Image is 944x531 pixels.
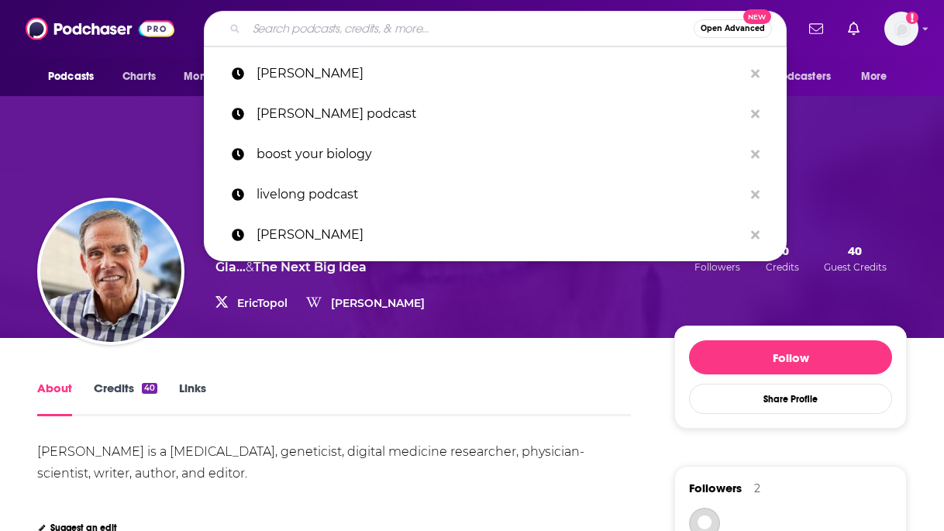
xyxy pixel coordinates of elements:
svg: Add a profile image [906,12,918,24]
input: Search podcasts, credits, & more... [246,16,694,41]
span: Guest Credits [824,261,887,273]
a: Show notifications dropdown [842,16,866,42]
a: [PERSON_NAME] [204,53,787,94]
span: Open Advanced [701,25,765,33]
button: 40Guest Credits [819,243,891,274]
a: livelong podcast [204,174,787,215]
a: Credits40 [94,381,157,416]
a: [PERSON_NAME] [331,296,425,310]
a: Show notifications dropdown [803,16,829,42]
span: More [861,66,887,88]
a: About [37,381,72,416]
span: & [246,260,253,274]
button: Follow [689,340,892,374]
span: Credits [766,261,799,273]
div: [PERSON_NAME] is a [MEDICAL_DATA], geneticist, digital medicine researcher, physician-scientist, ... [37,444,584,481]
div: 2 [754,481,760,495]
span: Logged in as autumncomm [884,12,918,46]
p: boost your biology [257,134,743,174]
button: open menu [37,62,114,91]
button: Open AdvancedNew [694,19,772,38]
button: open menu [850,62,907,91]
img: Podchaser - Follow, Share and Rate Podcasts [26,14,174,43]
a: boost your biology [204,134,787,174]
p: peter attia [257,215,743,255]
button: 40Credits [761,243,804,274]
p: eric topol [257,53,743,94]
span: Followers [689,481,742,495]
p: livelong podcast [257,174,743,215]
span: Monitoring [184,66,239,88]
button: Share Profile [689,384,892,414]
a: Links [179,381,206,416]
a: Charts [112,62,165,91]
button: Show profile menu [884,12,918,46]
span: New [743,9,771,24]
span: Podcasts [48,66,94,88]
p: matt walker podcast [257,94,743,134]
div: Search podcasts, credits, & more... [204,11,787,47]
img: Dr. Eric Topol [40,201,181,342]
span: For Podcasters [756,66,831,88]
a: EricTopol [237,296,288,310]
span: Followers [694,261,740,273]
a: [PERSON_NAME] [204,215,787,255]
a: The Next Big Idea [253,260,367,274]
div: 40 [142,383,157,394]
button: open menu [173,62,259,91]
a: [PERSON_NAME] podcast [204,94,787,134]
img: User Profile [884,12,918,46]
span: 40 [848,243,862,258]
button: open menu [746,62,853,91]
span: Charts [122,66,156,88]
